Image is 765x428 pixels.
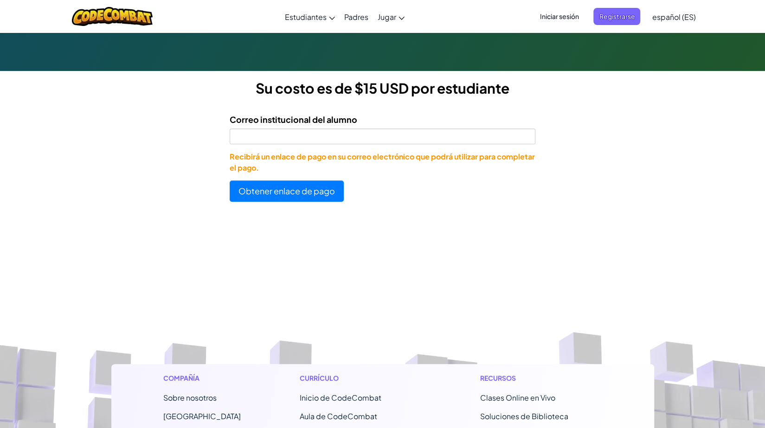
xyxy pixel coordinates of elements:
[280,4,340,29] a: Estudiantes
[300,393,381,402] span: Inicio de CodeCombat
[163,411,241,421] a: [GEOGRAPHIC_DATA]
[230,180,344,202] button: Obtener enlace de pago
[652,12,695,22] span: español (ES)
[300,411,377,421] a: Aula de CodeCombat
[230,151,536,173] p: Recibirá un enlace de pago en su correo electrónico que podrá utilizar para completar el pago.
[373,4,409,29] a: Jugar
[340,4,373,29] a: Padres
[480,393,555,402] a: Clases Online en Vivo
[480,411,568,421] a: Soluciones de Biblioteca
[593,8,640,25] button: Registrarse
[285,12,327,22] span: Estudiantes
[480,373,602,383] h1: Recursos
[163,393,217,402] a: Sobre nosotros
[230,113,357,126] label: Correo institucional del alumno
[300,373,422,383] h1: Currículo
[163,373,241,383] h1: Compañía
[72,7,153,26] img: CodeCombat logo
[378,12,396,22] span: Jugar
[647,4,700,29] a: español (ES)
[534,8,584,25] button: Iniciar sesión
